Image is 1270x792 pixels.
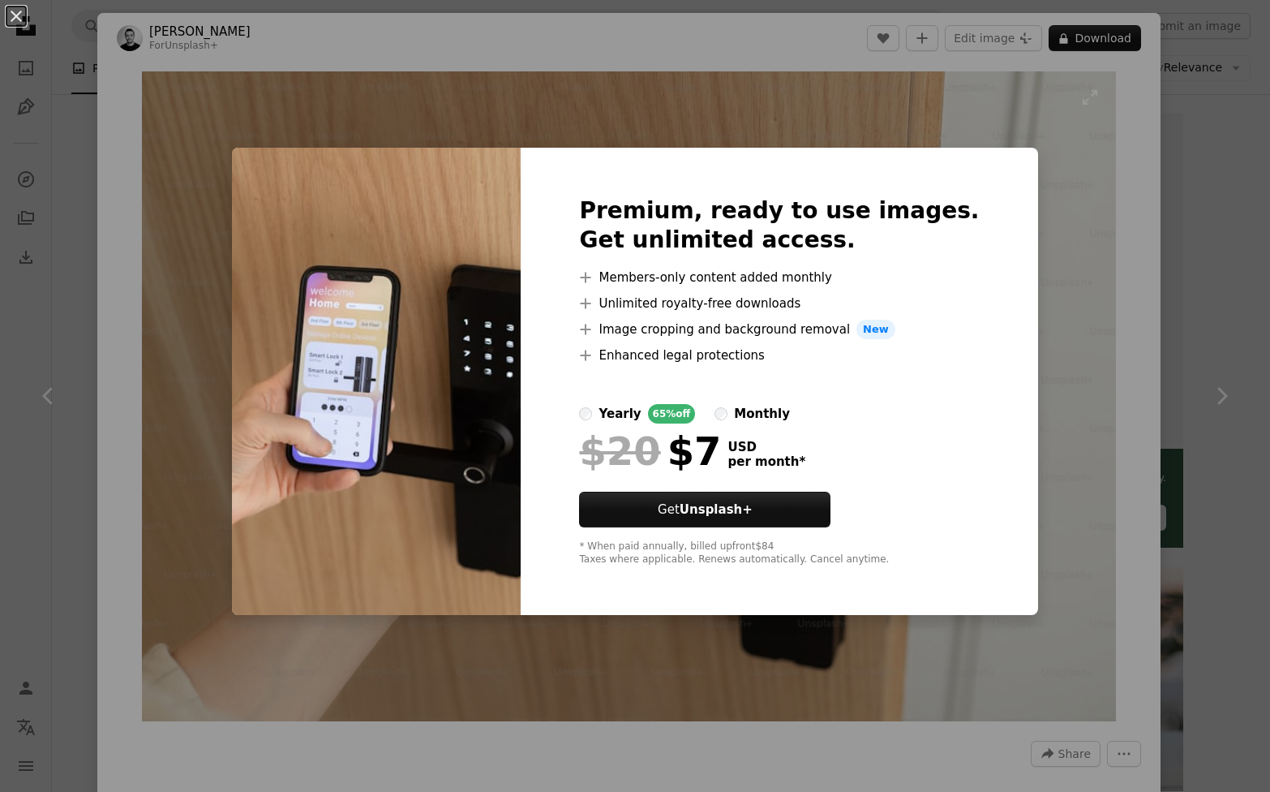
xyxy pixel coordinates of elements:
li: Image cropping and background removal [579,320,979,339]
div: monthly [734,404,790,424]
span: $20 [579,430,660,472]
li: Enhanced legal protections [579,346,979,365]
button: GetUnsplash+ [579,492,830,527]
h2: Premium, ready to use images. Get unlimited access. [579,196,979,255]
div: * When paid annually, billed upfront $84 Taxes where applicable. Renews automatically. Cancel any... [579,540,979,566]
span: per month * [727,454,805,469]
input: monthly [714,407,727,420]
span: USD [727,440,805,454]
div: $7 [579,430,721,472]
li: Unlimited royalty-free downloads [579,294,979,313]
div: yearly [599,404,641,424]
img: premium_photo-1728831287366-54f08f8f9910 [232,148,521,615]
li: Members-only content added monthly [579,268,979,287]
strong: Unsplash+ [680,502,753,517]
div: 65% off [648,404,696,424]
span: New [856,320,895,339]
input: yearly65%off [579,407,592,420]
